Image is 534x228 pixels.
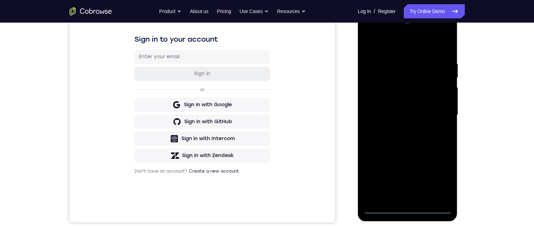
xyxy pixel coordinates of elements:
[217,4,231,18] a: Pricing
[65,112,200,126] button: Sign in with Google
[378,4,395,18] a: Register
[65,163,200,177] button: Sign in with Zendesk
[114,115,162,122] div: Sign in with Google
[358,4,371,18] a: Log In
[70,7,112,16] a: Go to the home page
[277,4,306,18] button: Resources
[113,166,164,173] div: Sign in with Zendesk
[65,146,200,160] button: Sign in with Intercom
[129,101,137,107] p: or
[65,182,200,188] p: Don't have an account?
[112,149,165,156] div: Sign in with Intercom
[240,4,269,18] button: Use Cases
[404,4,464,18] a: Try Online Demo
[115,132,162,139] div: Sign in with GitHub
[374,7,375,16] span: /
[65,129,200,143] button: Sign in with GitHub
[190,4,208,18] a: About us
[159,4,181,18] button: Product
[119,183,169,188] a: Create a new account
